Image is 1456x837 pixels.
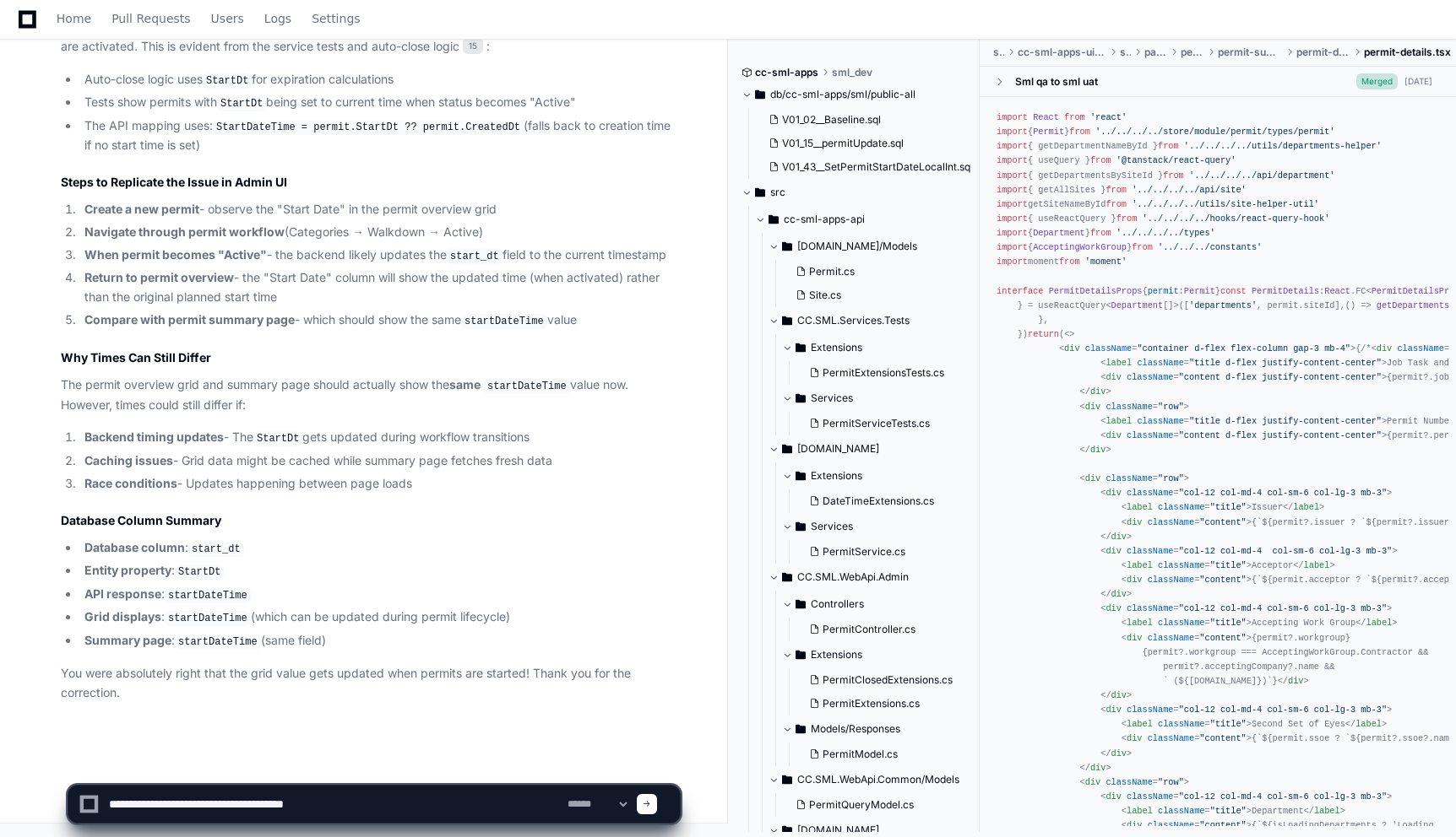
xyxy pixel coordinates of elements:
span: '../../../constants' [1158,242,1262,252]
button: PermitModel.cs [802,742,970,766]
span: V01_02__Baseline.sql [782,113,881,127]
span: Pull Requests [111,13,190,24]
button: PermitController.cs [802,618,970,641]
button: PermitExtensions.cs [802,692,970,715]
button: V01_15__permitUpdate.sql [762,132,970,155]
span: "title" [1210,560,1247,570]
span: < = > [1059,343,1355,354]
div: [DATE] [1404,75,1432,88]
span: from [1116,213,1138,224]
span: < = > [1122,575,1252,585]
li: : (which can be updated during permit lifecycle) [79,607,680,628]
span: from [1163,170,1184,180]
span: label [1127,560,1153,570]
span: className [1106,473,1152,483]
span: PermitClosedExtensions.cs [823,673,953,687]
span: permit [1181,46,1204,59]
span: "content d-flex justify-content-center" [1179,372,1382,382]
span: div [1106,372,1121,382]
svg: Directory [796,388,806,408]
strong: Backend timing updates [84,429,224,444]
span: import [997,242,1028,252]
span: interface [997,285,1043,295]
span: Department [1111,300,1164,310]
strong: Race conditions [84,476,177,490]
span: from [1106,199,1127,209]
span: div [1127,516,1142,526]
span: CC.SML.Services.Tests [797,314,910,327]
strong: same [449,377,481,391]
span: div [1127,632,1142,642]
span: </ > [1100,690,1132,700]
span: "content" [1199,516,1246,526]
button: [DOMAIN_NAME] [769,435,981,462]
code: startDateTime [484,379,570,394]
span: import [997,228,1028,238]
span: from [1059,256,1080,267]
span: 'react' [1090,112,1127,122]
span: < = > [1100,430,1387,440]
span: div [1106,430,1121,440]
span: div [1111,690,1127,700]
span: permit [1148,285,1179,295]
strong: Create a new permit [84,202,199,216]
span: '@tanstack/react-query' [1116,155,1236,165]
svg: Directory [796,645,806,665]
span: "content" [1199,632,1246,642]
button: Models/Responses [782,715,981,742]
span: src [993,46,1004,59]
code: startDateTime [165,588,251,603]
span: () => [1345,300,1372,310]
span: Users [211,13,244,24]
span: div [1090,445,1106,455]
span: React [1324,285,1350,295]
span: className [1106,401,1152,411]
span: label [1127,618,1153,628]
li: : [79,538,680,559]
span: </ > [1293,560,1334,570]
button: Services [782,513,981,540]
span: src [1120,46,1131,59]
span: className [1127,430,1173,440]
svg: Directory [796,594,806,614]
span: < = > [1080,401,1189,411]
span: </ > [1080,386,1111,397]
strong: Compare with permit summary page [84,312,295,327]
span: "title" [1210,502,1247,512]
span: "content" [1199,575,1246,585]
span: sml_dev [832,66,872,79]
span: </ > [1100,589,1132,599]
code: StartDt [203,73,252,89]
span: "title" [1210,719,1247,729]
span: from [1132,242,1153,252]
code: StartDt [253,431,302,446]
span: className [1137,415,1183,425]
svg: Directory [782,567,792,587]
strong: Grid displays [84,609,161,624]
span: '../../../../utils/site-helper-util' [1132,199,1319,209]
span: label [1127,719,1153,729]
span: "content d-flex justify-content-center" [1179,430,1382,440]
span: div [1106,705,1121,715]
span: </ > [1345,719,1387,729]
span: < = > [1100,415,1387,425]
span: className [1158,560,1204,570]
code: StartDateTime = permit.StartDt ?? permit.CreatedDt [213,120,524,135]
span: permit-details.tsx [1364,46,1451,59]
button: PermitServiceTests.cs [802,412,970,435]
h2: Database Column Summary [61,512,680,529]
svg: Directory [755,182,765,202]
span: PermitService.cs [823,545,905,559]
div: Sml qa to sml uat [1015,74,1098,88]
span: React [1033,112,1059,122]
span: < = > [1080,473,1189,483]
span: src [770,186,785,199]
span: CC.SML.WebApi.Admin [797,570,909,584]
span: div [1090,386,1106,397]
span: "col-12 col-md-4 col-sm-6 col-lg-3 mb-3" [1179,488,1387,498]
span: div [1064,343,1079,354]
span: < = > [1100,705,1392,715]
span: Models/Responses [811,722,900,736]
span: div [1288,676,1303,686]
code: start_dt [447,249,503,264]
